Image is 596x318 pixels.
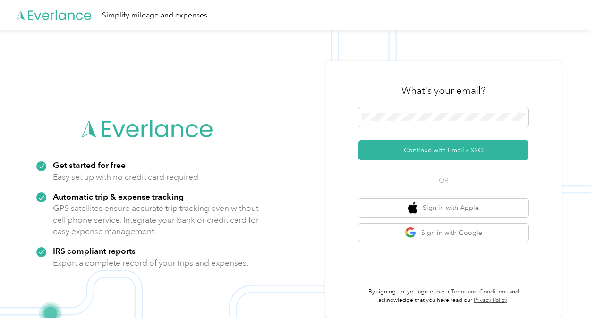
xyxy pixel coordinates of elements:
[53,192,184,201] strong: Automatic trip & expense tracking
[53,171,198,183] p: Easy set up with no credit card required
[358,288,528,304] p: By signing up, you agree to our and acknowledge that you have read our .
[408,202,417,214] img: apple logo
[451,288,508,295] a: Terms and Conditions
[474,297,507,304] a: Privacy Policy
[102,9,207,21] div: Simplify mileage and expenses
[358,140,528,160] button: Continue with Email / SSO
[401,84,485,97] h3: What's your email?
[358,199,528,217] button: apple logoSign in with Apple
[53,246,136,256] strong: IRS compliant reports
[53,160,126,170] strong: Get started for free
[358,224,528,242] button: google logoSign in with Google
[53,202,259,237] p: GPS satellites ensure accurate trip tracking even without cell phone service. Integrate your bank...
[427,176,460,185] span: OR
[405,227,417,239] img: google logo
[53,257,248,269] p: Export a complete record of your trips and expenses.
